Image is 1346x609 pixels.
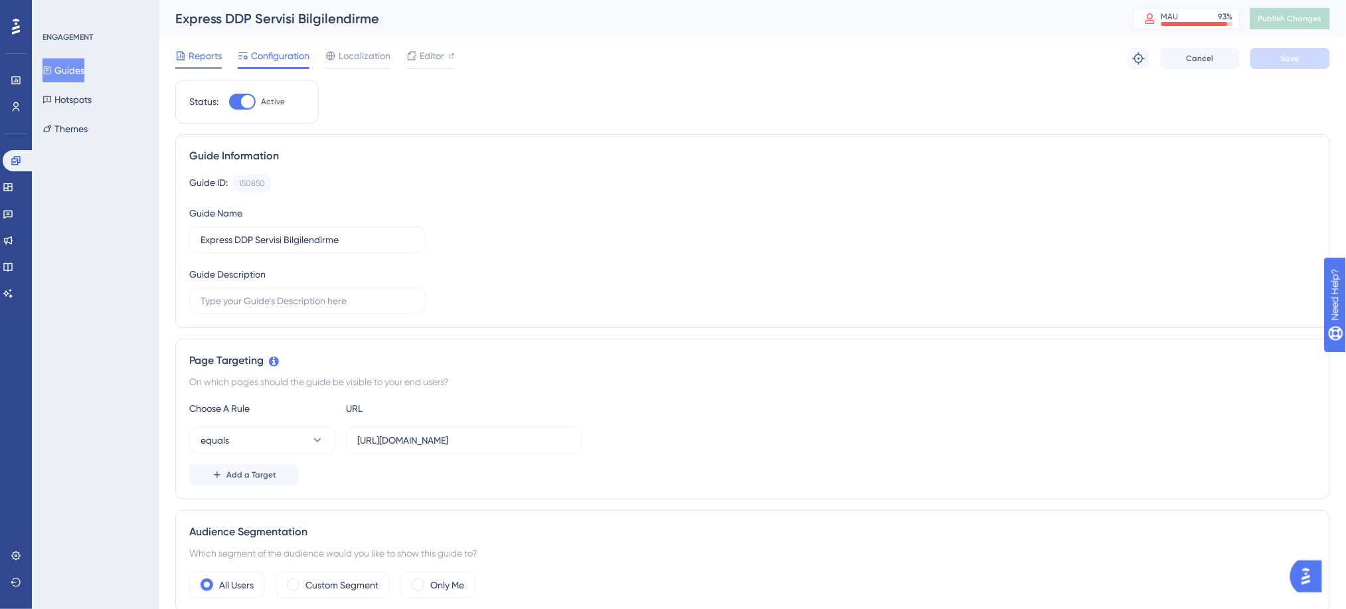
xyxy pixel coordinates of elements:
[189,175,228,192] div: Guide ID:
[1219,11,1233,22] div: 93 %
[251,48,309,64] span: Configuration
[189,353,1316,369] div: Page Targeting
[189,148,1316,164] div: Guide Information
[189,545,1316,561] div: Which segment of the audience would you like to show this guide to?
[189,400,335,416] div: Choose A Rule
[357,433,571,448] input: yourwebsite.com/path
[219,577,254,593] label: All Users
[1290,557,1330,596] iframe: UserGuiding AI Assistant Launcher
[239,178,265,189] div: 150850
[175,9,1100,28] div: Express DDP Servisi Bilgilendirme
[201,432,229,448] span: equals
[201,294,414,308] input: Type your Guide’s Description here
[339,48,390,64] span: Localization
[1281,53,1300,64] span: Save
[201,232,414,247] input: Type your Guide’s Name here
[1250,8,1330,29] button: Publish Changes
[1258,13,1322,24] span: Publish Changes
[189,524,1316,540] div: Audience Segmentation
[189,48,222,64] span: Reports
[31,3,83,19] span: Need Help?
[420,48,444,64] span: Editor
[189,374,1316,390] div: On which pages should the guide be visible to your end users?
[1187,53,1214,64] span: Cancel
[42,117,88,141] button: Themes
[226,470,276,480] span: Add a Target
[42,88,92,112] button: Hotspots
[189,94,218,110] div: Status:
[42,32,93,43] div: ENGAGEMENT
[305,577,379,593] label: Custom Segment
[1161,11,1179,22] div: MAU
[189,205,242,221] div: Guide Name
[261,96,285,107] span: Active
[1160,48,1240,69] button: Cancel
[189,464,299,485] button: Add a Target
[1250,48,1330,69] button: Save
[189,266,266,282] div: Guide Description
[346,400,492,416] div: URL
[42,58,84,82] button: Guides
[189,427,335,454] button: equals
[430,577,464,593] label: Only Me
